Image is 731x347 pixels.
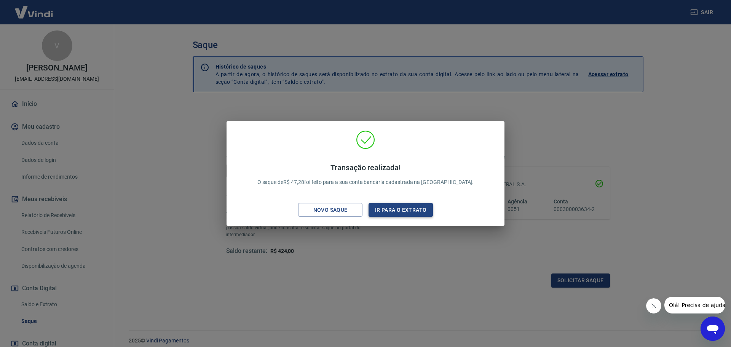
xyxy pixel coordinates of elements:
[298,203,362,217] button: Novo saque
[257,163,474,172] h4: Transação realizada!
[257,163,474,186] p: O saque de R$ 47,28 foi feito para a sua conta bancária cadastrada na [GEOGRAPHIC_DATA].
[664,297,725,313] iframe: Mensagem da empresa
[701,317,725,341] iframe: Botão para abrir a janela de mensagens
[5,5,64,11] span: Olá! Precisa de ajuda?
[369,203,433,217] button: Ir para o extrato
[646,298,661,313] iframe: Fechar mensagem
[304,205,357,215] div: Novo saque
